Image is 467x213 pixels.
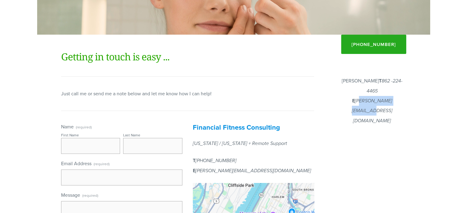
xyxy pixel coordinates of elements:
[338,76,406,126] p: [PERSON_NAME]
[379,77,382,84] strong: T
[82,191,98,200] span: (required)
[341,35,406,54] a: [PHONE_NUMBER]
[193,167,196,174] strong: E
[196,158,236,164] em: [PHONE_NUMBER]
[352,98,392,124] em: [PERSON_NAME][EMAIL_ADDRESS][DOMAIN_NAME]
[193,157,196,164] strong: T
[61,132,79,138] div: First Name
[367,78,403,94] em: 862 -224-4465
[123,132,140,138] div: Last Name
[61,49,314,64] h1: Getting in touch is easy ...
[193,141,287,146] em: [US_STATE] / [US_STATE] + Remote Support
[94,159,110,168] span: (required)
[61,89,314,98] p: Just call me or send me a note below and let me know how I can help!
[61,123,74,130] span: Name
[196,168,311,174] em: [PERSON_NAME][EMAIL_ADDRESS][DOMAIN_NAME]
[76,125,92,129] span: (required)
[61,160,91,167] span: Email Address
[61,192,80,198] span: Message
[193,123,314,131] h3: Financial Fitness Consulting
[352,97,355,104] strong: E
